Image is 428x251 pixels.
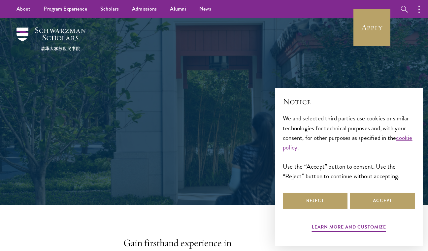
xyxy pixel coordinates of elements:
[283,96,415,107] h2: Notice
[283,193,347,209] button: Reject
[353,9,390,46] a: Apply
[283,113,415,181] div: We and selected third parties use cookies or similar technologies for technical purposes and, wit...
[312,223,386,233] button: Learn more and customize
[283,133,412,152] a: cookie policy
[16,27,86,51] img: Schwarzman Scholars
[350,193,415,209] button: Accept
